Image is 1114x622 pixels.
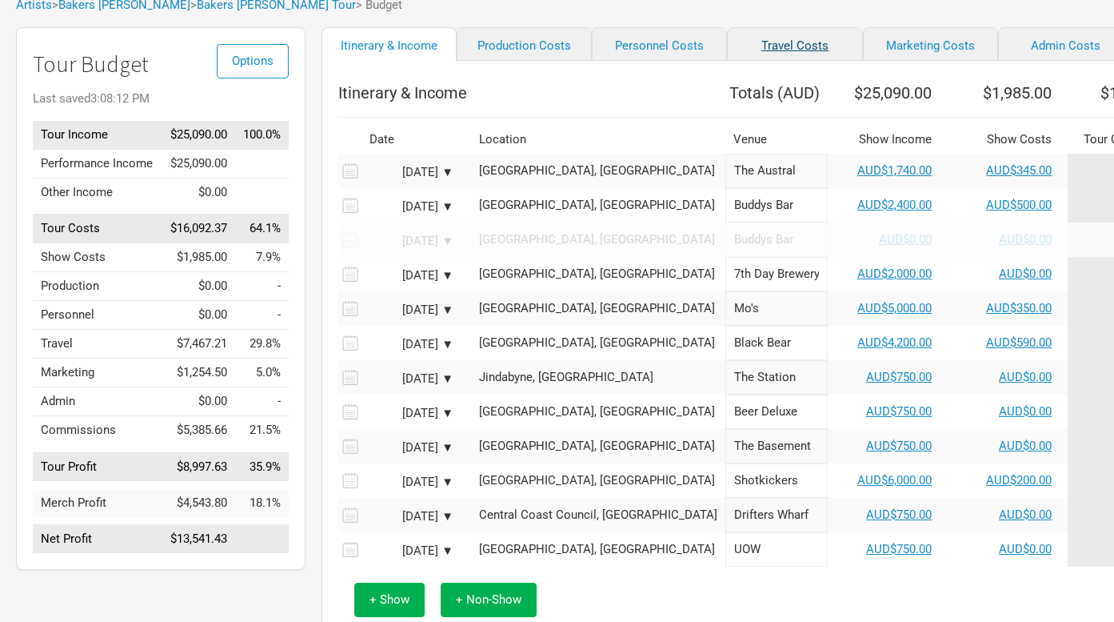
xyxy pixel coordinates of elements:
[235,272,289,301] td: Production as % of Tour Income
[338,77,725,109] th: Itinerary & Income
[479,475,717,487] div: Melbourne, Australia
[235,387,289,416] td: Admin as % of Tour Income
[235,330,289,359] td: Travel as % of Tour Income
[365,339,453,351] div: [DATE] ▼
[235,525,289,554] td: Net Profit as % of Tour Income
[866,370,932,384] a: AUD$750.00
[162,178,235,207] td: $0.00
[365,235,453,247] div: [DATE] ▼
[999,370,1052,384] a: AUD$0.00
[725,395,828,429] input: Beer Deluxe
[986,198,1052,212] a: AUD$500.00
[33,452,162,481] td: Tour Profit
[828,126,948,154] th: Show Income
[33,149,162,178] td: Performance Income
[162,489,235,517] td: $4,543.80
[235,121,289,150] td: Tour Income as % of Tour Income
[725,291,828,326] input: Mo's
[33,330,162,359] td: Travel
[866,542,932,556] a: AUD$750.00
[457,27,592,61] a: Production Costs
[725,498,828,532] input: Drifters Wharf
[471,126,725,154] th: Location
[725,360,828,395] input: The Station
[365,270,453,282] div: [DATE] ▼
[162,215,235,243] td: $16,092.37
[365,304,453,316] div: [DATE] ▼
[162,121,235,150] td: $25,090.00
[479,440,717,452] div: Canberra, Australia
[361,126,465,154] th: Date
[857,198,932,212] a: AUD$2,400.00
[33,359,162,387] td: Marketing
[162,416,235,445] td: $5,385.66
[725,326,828,360] input: Black Bear
[866,439,932,453] a: AUD$750.00
[986,335,1052,350] a: AUD$590.00
[33,416,162,445] td: Commissions
[725,188,828,223] input: Buddys Bar
[479,234,717,246] div: Sydney, Australia
[33,525,162,554] td: Net Profit
[725,429,828,463] input: The Basement
[365,442,453,454] div: [DATE] ▼
[162,359,235,387] td: $1,254.50
[857,301,932,315] a: AUD$5,000.00
[441,583,537,617] button: + Non-Show
[479,371,717,383] div: Jindabyne, Australia
[162,452,235,481] td: $8,997.63
[369,592,409,607] span: + Show
[217,44,289,78] button: Options
[999,542,1052,556] a: AUD$0.00
[365,373,453,385] div: [DATE] ▼
[857,473,932,488] a: AUD$6,000.00
[456,592,521,607] span: + Non-Show
[162,243,235,272] td: $1,985.00
[479,268,717,280] div: Brookvale, Australia
[948,126,1068,154] th: Show Costs
[365,167,453,179] div: [DATE] ▼
[479,509,717,521] div: Central Coast Council, Australia
[479,199,717,211] div: Sydney, Australia
[235,489,289,517] td: Merch Profit as % of Tour Income
[162,272,235,301] td: $0.00
[365,407,453,419] div: [DATE] ▼
[857,335,932,350] a: AUD$4,200.00
[33,387,162,416] td: Admin
[999,508,1052,522] a: AUD$0.00
[33,121,162,150] td: Tour Income
[592,27,727,61] a: Personnel Costs
[162,149,235,178] td: $25,090.00
[866,508,932,522] a: AUD$750.00
[354,583,425,617] button: + Show
[235,359,289,387] td: Marketing as % of Tour Income
[725,257,828,291] input: 7th Day Brewery
[857,267,932,281] a: AUD$2,000.00
[725,77,828,109] th: Totals ( AUD )
[365,545,453,557] div: [DATE] ▼
[235,215,289,243] td: Tour Costs as % of Tour Income
[986,301,1052,315] a: AUD$350.00
[365,476,453,488] div: [DATE] ▼
[727,27,862,61] a: Travel Costs
[33,301,162,330] td: Personnel
[725,223,828,257] input: Buddys Bar
[828,77,948,109] th: $25,090.00
[857,163,932,178] a: AUD$1,740.00
[479,406,717,418] div: Albury, Australia
[33,243,162,272] td: Show Costs
[866,404,932,419] a: AUD$750.00
[33,52,289,77] h1: Tour Budget
[479,165,717,177] div: Adelaide, Australia
[33,489,162,517] td: Merch Profit
[725,463,828,498] input: Shotkickers
[235,416,289,445] td: Commissions as % of Tour Income
[999,439,1052,453] a: AUD$0.00
[33,178,162,207] td: Other Income
[162,330,235,359] td: $7,467.21
[479,544,717,556] div: Wollongong, Australia
[863,27,998,61] a: Marketing Costs
[162,301,235,330] td: $0.00
[479,337,717,349] div: Brisbane, Australia
[365,201,453,213] div: [DATE] ▼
